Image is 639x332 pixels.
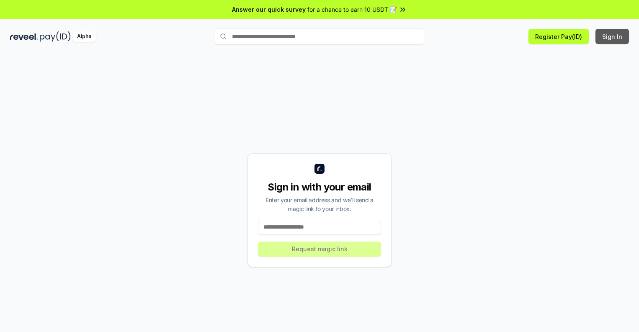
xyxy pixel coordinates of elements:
[314,164,325,174] img: logo_small
[258,196,381,213] div: Enter your email address and we’ll send a magic link to your inbox.
[40,31,71,42] img: pay_id
[528,29,589,44] button: Register Pay(ID)
[72,31,96,42] div: Alpha
[232,5,306,14] span: Answer our quick survey
[307,5,397,14] span: for a chance to earn 10 USDT 📝
[595,29,629,44] button: Sign In
[258,180,381,194] div: Sign in with your email
[10,31,38,42] img: reveel_dark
